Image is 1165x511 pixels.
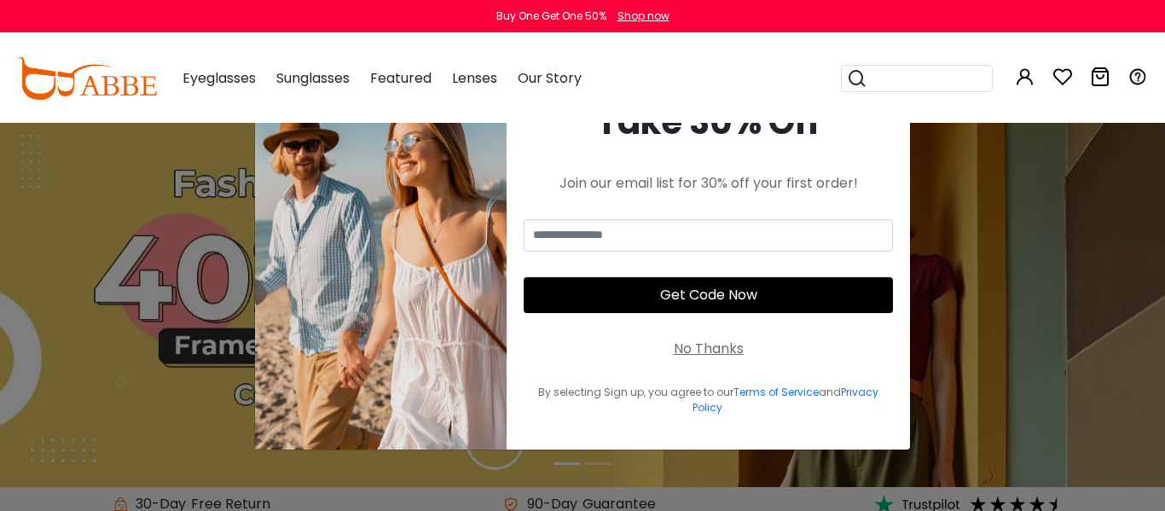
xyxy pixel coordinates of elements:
span: Featured [370,68,432,88]
div: Join our email list for 30% off your first order! [524,173,893,194]
span: Lenses [452,68,497,88]
div: By selecting Sign up, you agree to our and . [524,385,893,415]
div: Buy One Get One 50% [496,9,606,24]
span: Sunglasses [276,68,350,88]
a: Terms of Service [733,385,819,399]
button: Get Code Now [524,277,893,313]
a: Shop now [609,9,669,23]
span: Eyeglasses [183,68,256,88]
span: Our Story [518,68,582,88]
div: Shop now [617,9,669,24]
img: welcome [255,62,507,450]
a: Privacy Policy [693,385,879,415]
div: No Thanks [674,339,744,359]
img: abbeglasses.com [17,57,157,100]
